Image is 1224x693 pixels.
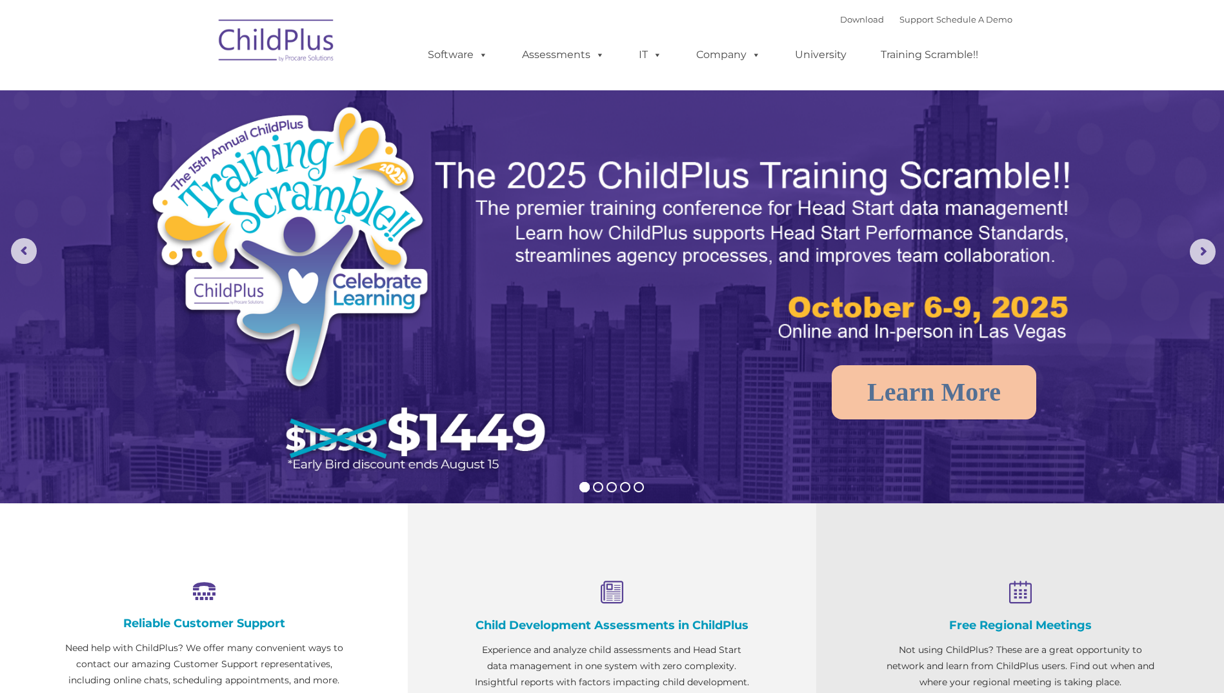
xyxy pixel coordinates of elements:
h4: Reliable Customer Support [65,616,343,630]
a: Software [415,42,501,68]
h4: Free Regional Meetings [881,618,1159,632]
a: University [782,42,859,68]
a: IT [626,42,675,68]
font: | [840,14,1012,25]
p: Not using ChildPlus? These are a great opportunity to network and learn from ChildPlus users. Fin... [881,642,1159,690]
h4: Child Development Assessments in ChildPlus [472,618,751,632]
p: Need help with ChildPlus? We offer many convenient ways to contact our amazing Customer Support r... [65,640,343,688]
a: Assessments [509,42,617,68]
a: Company [683,42,774,68]
a: Download [840,14,884,25]
a: Support [899,14,934,25]
a: Training Scramble!! [868,42,991,68]
a: Schedule A Demo [936,14,1012,25]
img: ChildPlus by Procare Solutions [212,10,341,75]
p: Experience and analyze child assessments and Head Start data management in one system with zero c... [472,642,751,690]
a: Learn More [832,365,1036,419]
